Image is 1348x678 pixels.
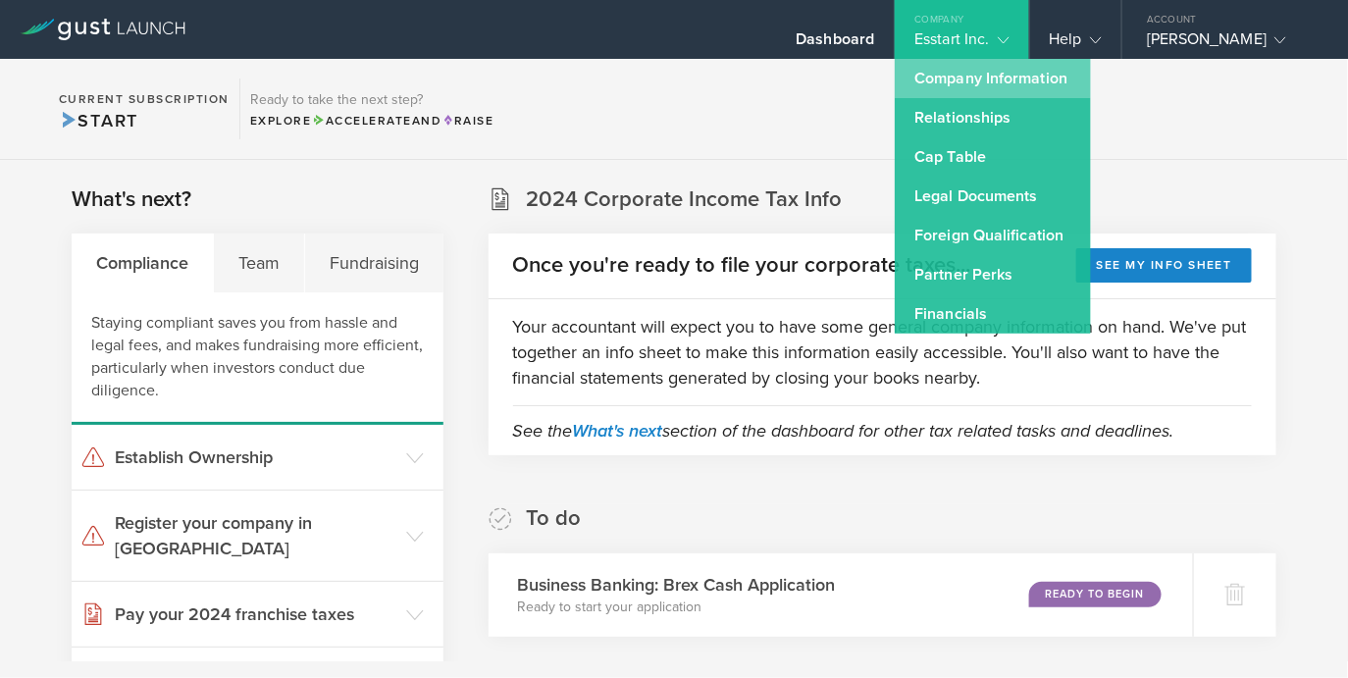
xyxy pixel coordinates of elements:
[305,234,443,292] div: Fundraising
[1076,248,1252,283] button: See my info sheet
[441,114,493,128] span: Raise
[59,110,138,131] span: Start
[914,29,1009,59] div: Esstart Inc.
[527,185,843,214] h2: 2024 Corporate Income Tax Info
[513,314,1252,391] p: Your accountant will expect you to have some general company information on hand. We've put toget...
[518,598,836,617] p: Ready to start your application
[312,114,442,128] span: and
[250,112,493,130] div: Explore
[1250,584,1348,678] iframe: Chat Widget
[72,292,443,425] div: Staying compliant saves you from hassle and legal fees, and makes fundraising more efficient, par...
[115,510,396,561] h3: Register your company in [GEOGRAPHIC_DATA]
[214,234,305,292] div: Team
[115,601,396,627] h3: Pay your 2024 franchise taxes
[72,185,191,214] h2: What's next?
[115,444,396,470] h3: Establish Ownership
[489,553,1193,637] div: Business Banking: Brex Cash ApplicationReady to start your applicationReady to Begin
[239,78,503,139] div: Ready to take the next step?ExploreAccelerateandRaise
[1147,29,1314,59] div: [PERSON_NAME]
[1029,582,1162,607] div: Ready to Begin
[72,234,214,292] div: Compliance
[573,420,663,442] a: What's next
[1050,29,1102,59] div: Help
[527,504,582,533] h2: To do
[312,114,412,128] span: Accelerate
[518,572,836,598] h3: Business Banking: Brex Cash Application
[250,93,493,107] h3: Ready to take the next step?
[59,93,230,105] h2: Current Subscription
[513,420,1174,442] em: See the section of the dashboard for other tax related tasks and deadlines.
[513,251,971,280] h2: Once you're ready to file your corporate taxes...
[796,29,874,59] div: Dashboard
